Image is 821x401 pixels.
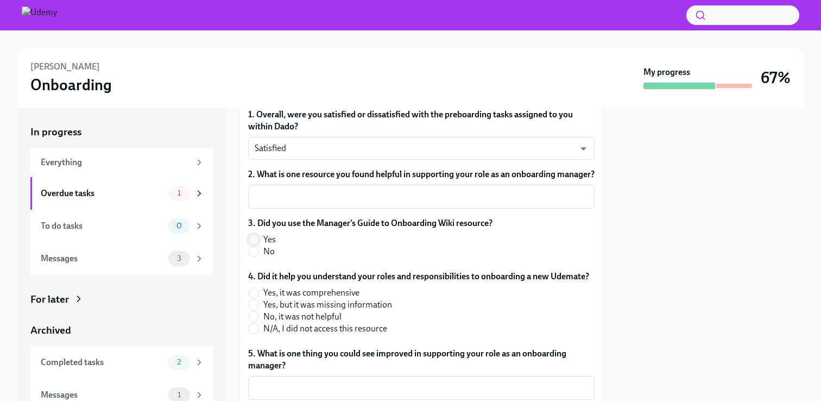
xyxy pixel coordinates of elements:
[30,75,112,95] h3: Onboarding
[30,292,213,306] a: For later
[30,292,69,306] div: For later
[248,109,595,133] label: 1. Overall, were you satisfied or dissatisfied with the preboarding tasks assigned to you within ...
[263,323,387,335] span: N/A, I did not access this resource
[170,222,188,230] span: 0
[248,137,595,160] div: Satisfied
[263,287,359,299] span: Yes, it was comprehensive
[761,68,791,87] h3: 67%
[30,323,213,337] a: Archived
[41,253,164,265] div: Messages
[248,168,595,180] label: 2. What is one resource you found helpful in supporting your role as an onboarding manager?
[248,348,595,372] label: 5. What is one thing you could see improved in supporting your role as an onboarding manager?
[30,61,100,73] h6: [PERSON_NAME]
[30,210,213,242] a: To do tasks0
[170,358,187,366] span: 2
[41,356,164,368] div: Completed tasks
[263,299,392,311] span: Yes, but it was missing information
[30,242,213,275] a: Messages3
[171,189,187,197] span: 1
[30,125,213,139] a: In progress
[263,311,342,323] span: No, it was not helpful
[248,271,589,283] label: 4. Did it help you understand your roles and responsibilities to onboarding a new Udemate?
[643,66,690,78] strong: My progress
[263,246,275,258] span: No
[263,234,276,246] span: Yes
[171,391,187,399] span: 1
[30,346,213,379] a: Completed tasks2
[22,7,57,24] img: Udemy
[41,156,190,168] div: Everything
[170,254,188,262] span: 3
[41,220,164,232] div: To do tasks
[248,217,492,229] label: 3. Did you use the Manager’s Guide to Onboarding Wiki resource?
[41,389,164,401] div: Messages
[41,187,164,199] div: Overdue tasks
[30,148,213,177] a: Everything
[30,177,213,210] a: Overdue tasks1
